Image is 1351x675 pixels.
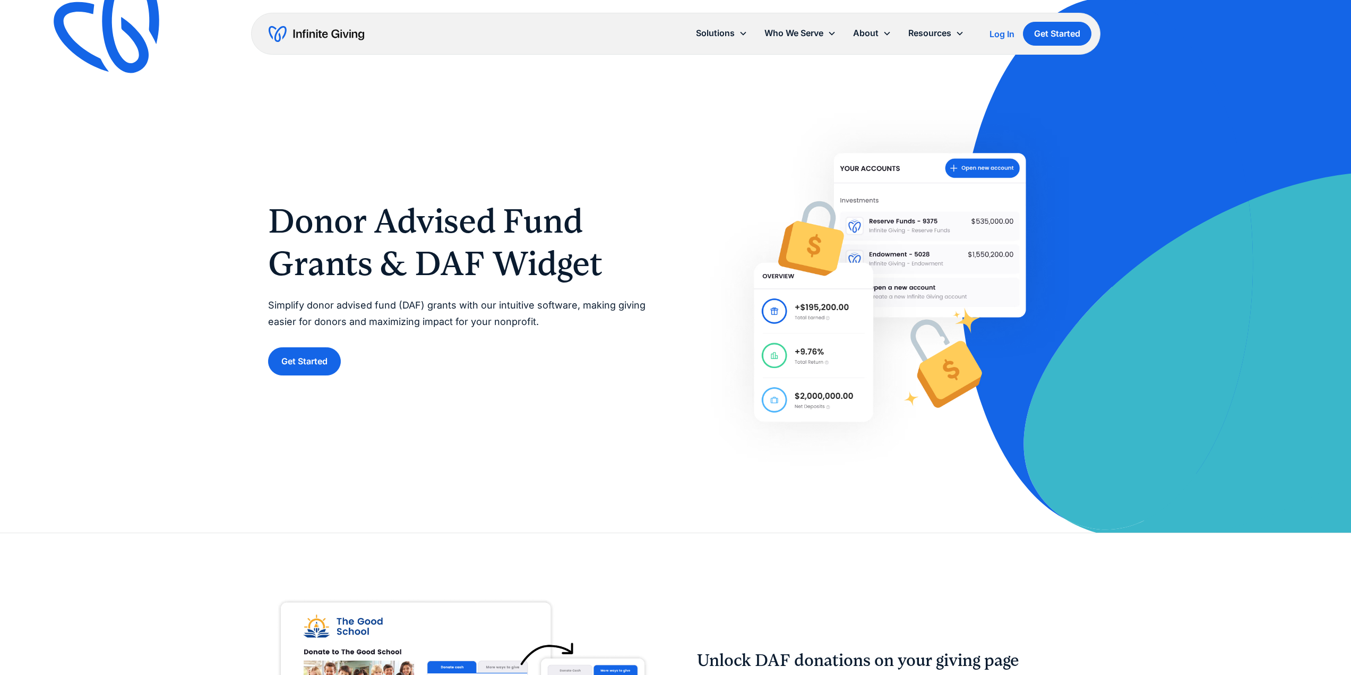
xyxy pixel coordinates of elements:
div: Resources [908,26,951,40]
a: home [269,25,364,42]
h2: Unlock DAF donations on your giving page [697,651,1083,671]
div: Who We Serve [756,22,845,45]
p: Simplify donor advised fund (DAF) grants with our intuitive software, making giving easier for do... [268,297,655,330]
div: Solutions [696,26,735,40]
a: Get Started [1023,22,1091,46]
div: Log In [989,30,1014,38]
a: Log In [989,28,1014,40]
h1: Donor Advised Fund Grants & DAF Widget [268,200,655,285]
div: Who We Serve [764,26,823,40]
img: Help donors easily give DAF grants to your nonprofit with Infinite Giving’s Donor Advised Fund so... [703,102,1077,473]
div: About [845,22,900,45]
div: Resources [900,22,973,45]
a: Get Started [268,347,341,375]
div: About [853,26,879,40]
div: Solutions [687,22,756,45]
